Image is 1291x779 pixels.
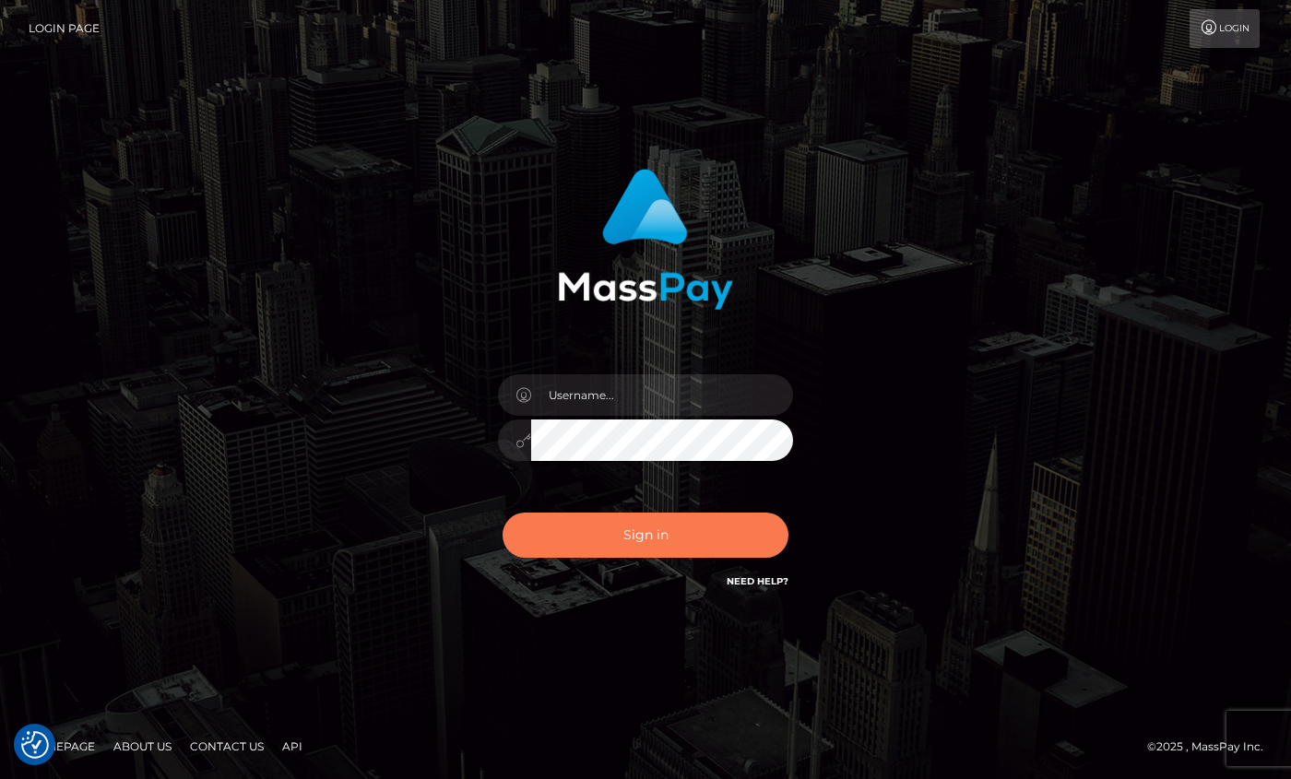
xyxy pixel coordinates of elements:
a: Contact Us [183,732,271,761]
input: Username... [531,374,793,416]
a: API [275,732,310,761]
a: Need Help? [727,575,788,587]
div: © 2025 , MassPay Inc. [1147,737,1277,757]
img: MassPay Login [558,169,733,310]
a: Login [1190,9,1260,48]
a: Homepage [20,732,102,761]
button: Consent Preferences [21,731,49,759]
button: Sign in [503,513,788,558]
a: About Us [106,732,179,761]
img: Revisit consent button [21,731,49,759]
a: Login Page [29,9,100,48]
